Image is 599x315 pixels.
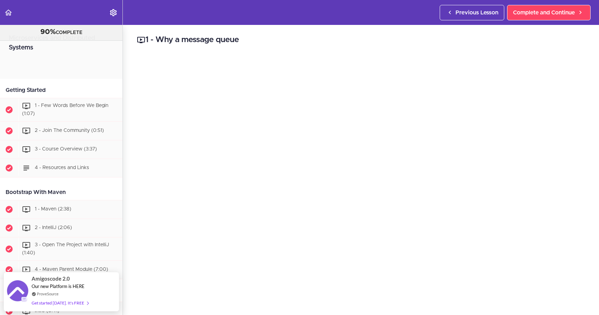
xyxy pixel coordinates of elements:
div: Get started [DATE]. It's FREE [32,299,88,307]
iframe: Video Player [137,56,585,308]
span: 4 - Resources and Links [35,165,89,170]
div: COMPLETE [9,28,114,37]
span: 3 - Open The Project with IntelliJ (1:40) [22,242,109,255]
span: 3 - Course Overview (3:37) [35,147,97,152]
span: Our new Platform is HERE [32,283,85,289]
svg: Back to course curriculum [4,8,13,17]
span: 2 - Join The Community (0:51) [35,128,104,133]
img: provesource social proof notification image [7,280,28,303]
span: 1 - Maven (2:38) [35,207,71,212]
a: Complete and Continue [507,5,591,20]
span: 1 - Few Words Before We Begin (1:07) [22,103,108,116]
a: ProveSource [37,291,59,297]
span: Previous Lesson [455,8,498,17]
a: Previous Lesson [440,5,504,20]
svg: Settings Menu [109,8,118,17]
span: 4 - Maven Parent Module (7:00) [35,267,108,272]
span: 90% [40,28,56,35]
span: Amigoscode 2.0 [32,275,70,283]
span: Intro (0:41) [35,309,59,314]
span: Complete and Continue [513,8,575,17]
span: 2 - IntelliJ (2:06) [35,225,72,230]
h2: 1 - Why a message queue [137,34,585,46]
